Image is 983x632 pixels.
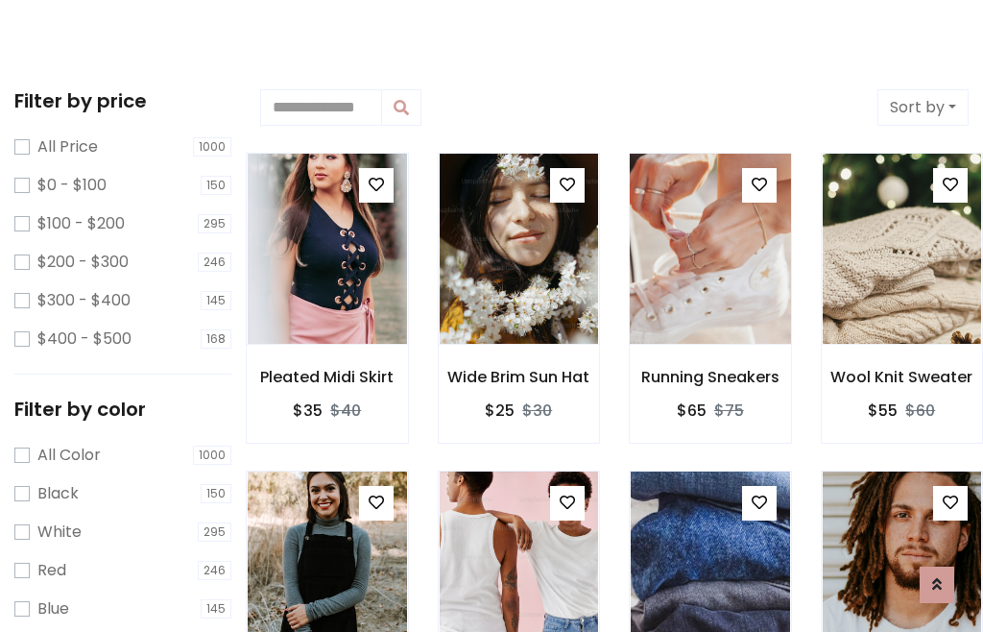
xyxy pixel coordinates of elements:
[37,135,98,158] label: All Price
[14,89,231,112] h5: Filter by price
[193,137,231,157] span: 1000
[37,444,101,467] label: All Color
[439,368,600,386] h6: Wide Brim Sun Hat
[293,401,323,420] h6: $35
[37,559,66,582] label: Red
[201,599,231,619] span: 145
[201,484,231,503] span: 150
[37,174,107,197] label: $0 - $100
[905,400,935,422] del: $60
[193,446,231,465] span: 1000
[198,523,231,542] span: 295
[37,521,82,544] label: White
[37,597,69,620] label: Blue
[868,401,898,420] h6: $55
[630,368,791,386] h6: Running Sneakers
[485,401,515,420] h6: $25
[877,89,969,126] button: Sort by
[37,251,129,274] label: $200 - $300
[198,214,231,233] span: 295
[198,561,231,580] span: 246
[822,368,983,386] h6: Wool Knit Sweater
[677,401,707,420] h6: $65
[247,368,408,386] h6: Pleated Midi Skirt
[201,176,231,195] span: 150
[330,400,361,422] del: $40
[37,482,79,505] label: Black
[14,398,231,421] h5: Filter by color
[201,291,231,310] span: 145
[37,289,131,312] label: $300 - $400
[201,329,231,349] span: 168
[522,400,552,422] del: $30
[714,400,744,422] del: $75
[37,212,125,235] label: $100 - $200
[198,253,231,272] span: 246
[37,328,132,351] label: $400 - $500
